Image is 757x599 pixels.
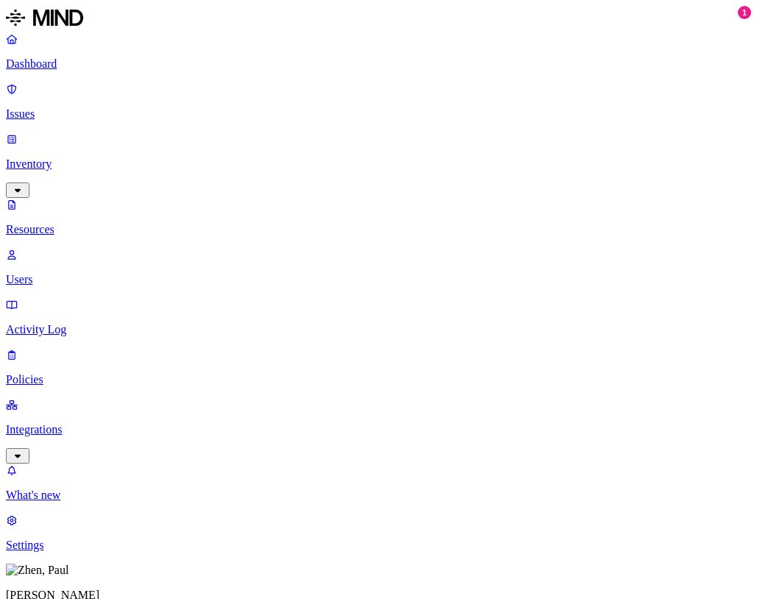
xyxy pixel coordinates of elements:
[6,248,751,286] a: Users
[6,348,751,386] a: Policies
[6,514,751,552] a: Settings
[6,539,751,552] p: Settings
[6,198,751,236] a: Resources
[6,273,751,286] p: Users
[6,157,751,171] p: Inventory
[6,423,751,436] p: Integrations
[6,464,751,502] a: What's new
[6,6,83,29] img: MIND
[6,82,751,121] a: Issues
[6,323,751,336] p: Activity Log
[6,373,751,386] p: Policies
[738,6,751,19] div: 1
[6,6,751,32] a: MIND
[6,223,751,236] p: Resources
[6,398,751,461] a: Integrations
[6,107,751,121] p: Issues
[6,132,751,196] a: Inventory
[6,298,751,336] a: Activity Log
[6,57,751,71] p: Dashboard
[6,32,751,71] a: Dashboard
[6,489,751,502] p: What's new
[6,564,68,577] img: Zhen, Paul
